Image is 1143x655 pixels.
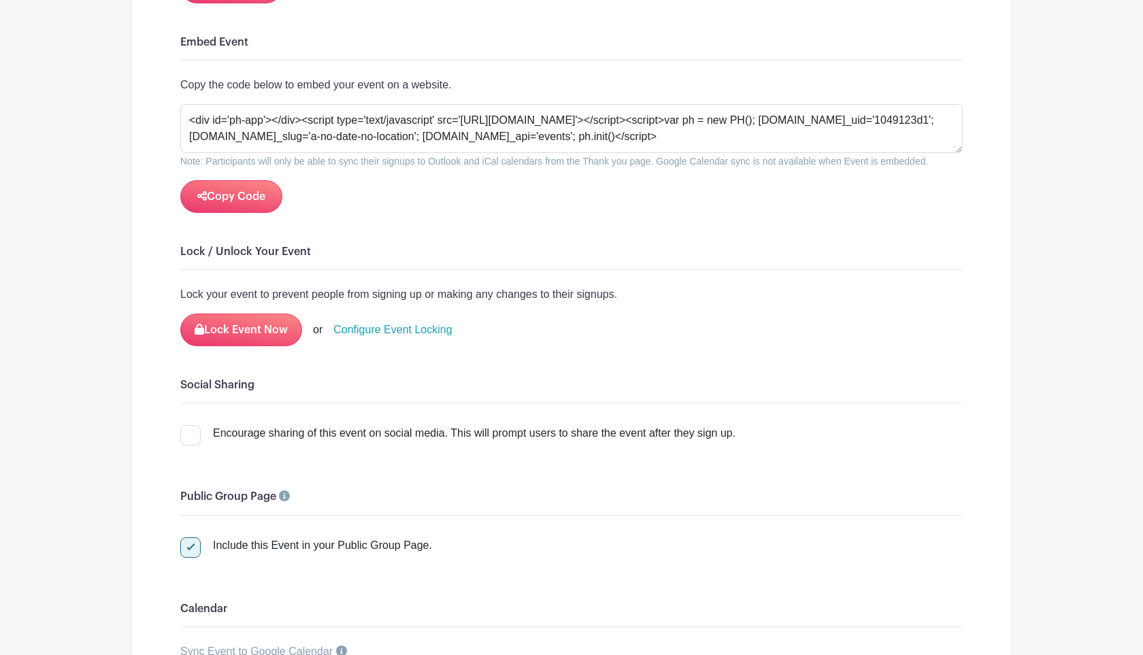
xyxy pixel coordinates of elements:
[333,322,452,338] a: Configure Event Locking
[180,156,928,167] small: Note: Participants will only be able to sync their signups to Outlook and iCal calendars from the...
[213,537,432,554] div: Include this Event in your Public Group Page.
[180,603,963,616] h6: Calendar
[180,104,963,153] textarea: <div id='ph-app'></div><script type='text/javascript' src='[URL][DOMAIN_NAME]'></script><script>v...
[180,379,963,392] h6: Social Sharing
[313,322,322,338] div: or
[180,77,963,93] p: Copy the code below to embed your event on a website.
[180,36,963,49] h6: Embed Event
[180,246,963,258] h6: Lock / Unlock Your Event
[180,286,963,303] p: Lock your event to prevent people from signing up or making any changes to their signups.
[180,490,963,503] h6: Public Group Page
[213,425,735,441] div: Encourage sharing of this event on social media. This will prompt users to share the event after ...
[180,314,302,346] button: Lock Event Now
[180,180,282,213] button: Copy Code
